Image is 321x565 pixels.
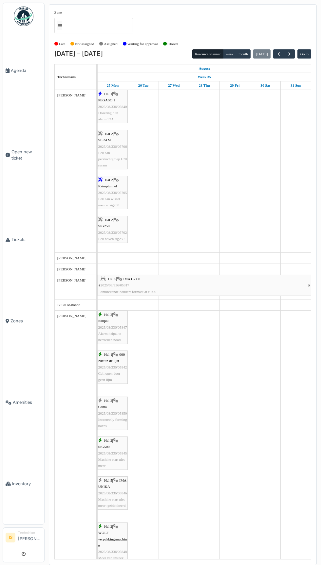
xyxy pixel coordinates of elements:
[98,319,109,323] span: Itallpal
[197,81,212,90] a: August 28, 2025
[192,49,223,59] button: Resource Planner
[98,138,111,142] span: SERAM
[127,41,158,47] label: Waiting for approval
[98,131,127,168] div: |
[104,352,112,356] span: Hal 1
[18,530,42,535] div: Technician
[3,280,44,362] a: Zones
[197,64,212,73] a: August 25, 2025
[98,418,127,428] span: Incorrectly forming boxes
[98,111,118,121] span: Dosering 6 in alarm 53A
[236,49,251,59] button: month
[3,199,44,280] a: Tickets
[57,267,86,271] span: [PERSON_NAME]
[57,93,86,97] span: [PERSON_NAME]
[98,231,127,234] span: 2025/08/336/05702
[98,411,127,415] span: 2025/08/336/05850
[98,398,127,429] div: |
[101,283,129,287] span: 2025/08/336/05317
[98,445,110,449] span: SIG500
[6,530,42,546] a: IS Technician[PERSON_NAME]
[104,478,112,482] span: Hal 5
[98,151,127,167] span: Lek aan persluchtgroep L70 seram
[98,405,107,409] span: Cama
[98,371,120,382] span: Coli open door geen lijm
[98,105,127,109] span: 2025/08/336/05840
[259,81,272,90] a: August 30, 2025
[98,365,127,369] span: 2025/08/336/05842
[59,41,66,47] label: Late
[11,236,42,243] span: Tickets
[289,81,303,90] a: August 31, 2025
[105,218,113,222] span: Hal 2
[98,217,127,242] div: |
[273,49,284,59] button: Previous week
[104,313,112,317] span: Hal 2
[284,49,295,59] button: Next week
[98,351,127,383] div: |
[98,237,124,241] span: Lek boven sig250
[98,312,127,343] div: |
[98,491,127,495] span: 2025/08/336/05846
[11,149,42,161] span: Open new ticket
[105,178,113,182] span: Hal 2
[98,477,127,509] div: |
[98,332,121,342] span: Alarm italpal te herstellen nood
[6,533,15,542] li: IS
[104,399,112,402] span: Hal 2
[228,81,241,90] a: August 29, 2025
[57,314,86,318] span: [PERSON_NAME]
[54,10,62,15] label: Zone
[98,197,120,207] span: Lek aan wissel meurer sig250
[223,49,236,59] button: week
[98,550,127,554] span: 2025/08/336/05848
[57,303,81,307] span: Buiku Matondo
[98,437,127,469] div: |
[104,92,112,96] span: Hal 1
[98,98,115,102] span: PEGASO 1
[98,497,126,507] span: Machine start niet meer: geblokkeerd
[14,7,33,26] img: Badge_color-CXgf-gQk.svg
[101,290,157,294] span: ontbrekende houders formaatlat c-900
[57,278,86,282] span: [PERSON_NAME]
[98,145,127,148] span: 2025/08/336/05706
[57,75,76,79] span: Technicians
[54,50,103,58] h2: [DATE] – [DATE]
[104,41,118,47] label: Assigned
[98,224,110,228] span: SIG250
[108,277,116,281] span: Hal 5
[3,443,44,524] a: Inventory
[13,399,42,405] span: Amenities
[123,277,140,281] span: IMA C-900
[98,325,127,329] span: 2025/08/336/05847
[57,21,62,30] input: All
[98,177,127,208] div: |
[104,438,112,442] span: Hal 2
[75,41,94,47] label: Not assigned
[10,318,42,324] span: Zones
[11,67,42,74] span: Agenda
[57,256,86,260] span: [PERSON_NAME]
[196,73,213,81] a: Week 35
[297,49,311,59] button: Go to
[137,81,150,90] a: August 26, 2025
[101,276,308,295] div: |
[3,111,44,199] a: Open new ticket
[98,352,127,363] span: 000 - Niet in de lijst
[166,81,181,90] a: August 27, 2025
[98,451,127,455] span: 2025/08/336/05845
[98,184,117,188] span: Krimptunnel
[18,530,42,544] li: [PERSON_NAME]
[3,30,44,111] a: Agenda
[253,49,271,59] button: [DATE]
[98,91,127,122] div: |
[12,481,42,487] span: Inventory
[167,41,178,47] label: Closed
[98,191,127,195] span: 2025/08/336/05705
[105,132,113,136] span: Hal 2
[105,81,120,90] a: August 25, 2025
[98,457,125,468] span: Machine start niet meer
[104,524,112,528] span: Hal 2
[98,531,127,547] span: WOLF verpakkingsmachine
[3,362,44,443] a: Amenities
